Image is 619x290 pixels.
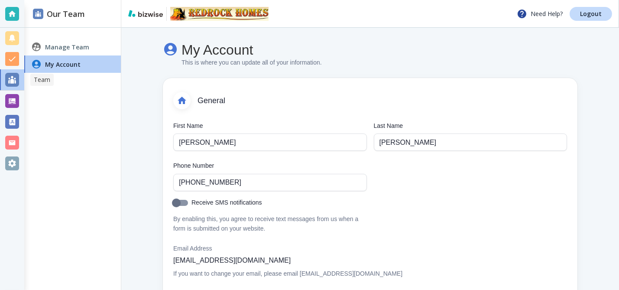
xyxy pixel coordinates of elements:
[24,38,121,55] a: Manage Team
[173,255,291,266] p: [EMAIL_ADDRESS][DOMAIN_NAME]
[181,42,322,58] h4: My Account
[374,121,567,130] label: Last Name
[128,10,163,17] img: bizwise
[45,42,89,52] h4: Manage Team
[45,60,81,69] h4: My Account
[173,215,367,234] p: By enabling this, you agree to receive text messages from us when a form is submitted on your web...
[24,55,121,73] a: My Account
[173,244,212,254] p: Email Address
[198,96,567,106] span: General
[173,269,402,279] p: If you want to change your email, please email [EMAIL_ADDRESS][DOMAIN_NAME]
[34,75,50,84] p: Team
[173,121,367,130] label: First Name
[181,58,322,68] p: This is where you can update all of your information.
[570,7,612,21] a: Logout
[170,7,269,21] img: Redrock Homes, Inc
[173,161,367,170] label: Phone Number
[33,9,43,19] img: DashboardSidebarTeams.svg
[191,198,262,208] span: Receive SMS notifications
[517,9,563,19] p: Need Help?
[580,11,602,17] p: Logout
[33,8,85,20] h2: Our Team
